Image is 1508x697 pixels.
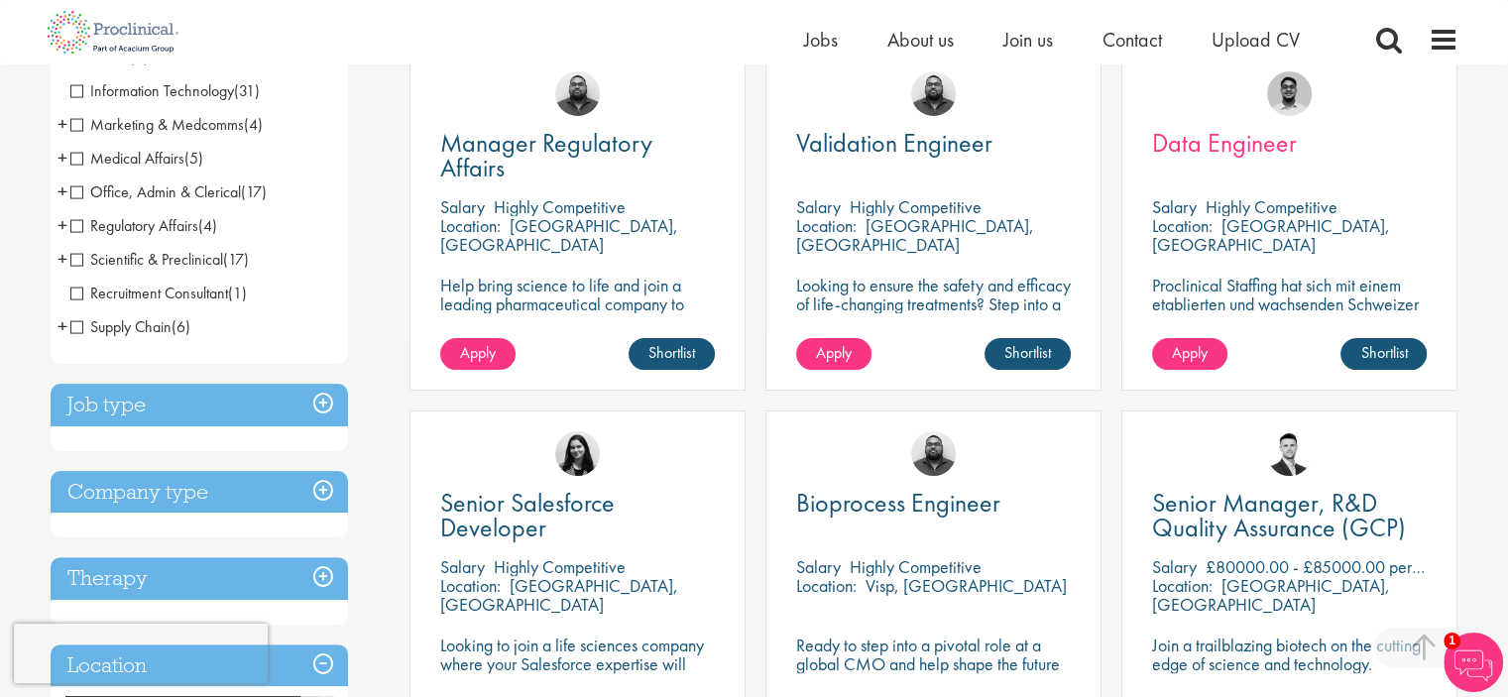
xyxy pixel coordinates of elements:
[1152,574,1390,616] p: [GEOGRAPHIC_DATA], [GEOGRAPHIC_DATA]
[244,114,263,135] span: (4)
[70,148,184,169] span: Medical Affairs
[440,131,715,180] a: Manager Regulatory Affairs
[51,471,348,514] div: Company type
[184,148,203,169] span: (5)
[494,195,626,218] p: Highly Competitive
[58,109,67,139] span: +
[70,316,172,337] span: Supply Chain
[796,126,992,160] span: Validation Engineer
[440,486,615,544] span: Senior Salesforce Developer
[440,126,652,184] span: Manager Regulatory Affairs
[70,249,223,270] span: Scientific & Preclinical
[1267,71,1312,116] img: Timothy Deschamps
[796,195,841,218] span: Salary
[804,27,838,53] a: Jobs
[816,342,852,363] span: Apply
[629,338,715,370] a: Shortlist
[1152,195,1197,218] span: Salary
[70,181,267,202] span: Office, Admin & Clerical
[172,316,190,337] span: (6)
[887,27,954,53] a: About us
[796,214,857,237] span: Location:
[70,80,260,101] span: Information Technology
[850,555,982,578] p: Highly Competitive
[1152,555,1197,578] span: Salary
[1152,636,1427,673] p: Join a trailblazing biotech on the cutting edge of science and technology.
[223,249,249,270] span: (17)
[1267,431,1312,476] img: Joshua Godden
[1003,27,1053,53] span: Join us
[1152,214,1390,256] p: [GEOGRAPHIC_DATA], [GEOGRAPHIC_DATA]
[796,555,841,578] span: Salary
[51,557,348,600] h3: Therapy
[70,283,228,303] span: Recruitment Consultant
[1340,338,1427,370] a: Shortlist
[228,283,247,303] span: (1)
[796,276,1071,389] p: Looking to ensure the safety and efficacy of life-changing treatments? Step into a key role with ...
[440,491,715,540] a: Senior Salesforce Developer
[234,80,260,101] span: (31)
[440,555,485,578] span: Salary
[796,491,1071,516] a: Bioprocess Engineer
[1152,574,1213,597] span: Location:
[1152,276,1427,389] p: Proclinical Staffing hat sich mit einem etablierten und wachsenden Schweizer IT-Dienstleister zus...
[1444,633,1460,649] span: 1
[911,431,956,476] img: Ashley Bennett
[70,215,217,236] span: Regulatory Affairs
[440,574,501,597] span: Location:
[70,283,247,303] span: Recruitment Consultant
[1152,131,1427,156] a: Data Engineer
[58,143,67,173] span: +
[70,114,263,135] span: Marketing & Medcomms
[985,338,1071,370] a: Shortlist
[866,574,1067,597] p: Visp, [GEOGRAPHIC_DATA]
[440,276,715,370] p: Help bring science to life and join a leading pharmaceutical company to play a key role in delive...
[555,431,600,476] img: Indre Stankeviciute
[460,342,496,363] span: Apply
[70,148,203,169] span: Medical Affairs
[58,311,67,341] span: +
[58,176,67,206] span: +
[70,114,244,135] span: Marketing & Medcomms
[1212,27,1300,53] a: Upload CV
[796,574,857,597] span: Location:
[440,214,678,256] p: [GEOGRAPHIC_DATA], [GEOGRAPHIC_DATA]
[796,338,871,370] a: Apply
[198,215,217,236] span: (4)
[1152,214,1213,237] span: Location:
[241,181,267,202] span: (17)
[1152,486,1406,544] span: Senior Manager, R&D Quality Assurance (GCP)
[911,71,956,116] a: Ashley Bennett
[1172,342,1208,363] span: Apply
[440,195,485,218] span: Salary
[440,214,501,237] span: Location:
[440,574,678,616] p: [GEOGRAPHIC_DATA], [GEOGRAPHIC_DATA]
[1102,27,1162,53] span: Contact
[1206,195,1337,218] p: Highly Competitive
[58,244,67,274] span: +
[70,249,249,270] span: Scientific & Preclinical
[796,214,1034,256] p: [GEOGRAPHIC_DATA], [GEOGRAPHIC_DATA]
[1152,338,1227,370] a: Apply
[1152,126,1297,160] span: Data Engineer
[58,210,67,240] span: +
[1152,491,1427,540] a: Senior Manager, R&D Quality Assurance (GCP)
[70,181,241,202] span: Office, Admin & Clerical
[796,131,1071,156] a: Validation Engineer
[51,384,348,426] div: Job type
[850,195,982,218] p: Highly Competitive
[70,215,198,236] span: Regulatory Affairs
[14,624,268,683] iframe: reCAPTCHA
[440,338,516,370] a: Apply
[1444,633,1503,692] img: Chatbot
[796,486,1000,520] span: Bioprocess Engineer
[555,71,600,116] a: Ashley Bennett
